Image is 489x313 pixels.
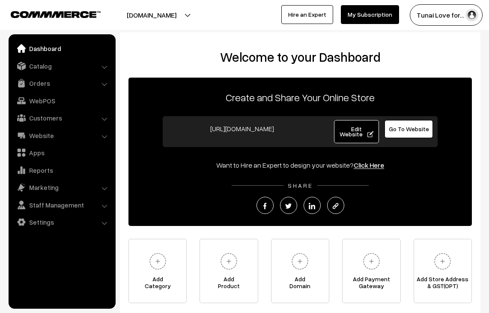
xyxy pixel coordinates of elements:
a: Catalog [11,58,113,74]
a: Apps [11,145,113,160]
span: Add Store Address & GST(OPT) [414,276,471,293]
a: Edit Website [334,120,379,143]
a: Settings [11,214,113,230]
h2: Welcome to your Dashboard [128,49,472,65]
a: Add PaymentGateway [342,239,400,303]
span: Edit Website [340,125,373,138]
img: COMMMERCE [11,11,101,18]
img: user [465,9,478,21]
a: AddCategory [128,239,187,303]
a: Click Here [354,161,384,169]
a: Go To Website [385,120,432,138]
a: AddDomain [271,239,329,303]
img: plus.svg [217,250,241,273]
div: Want to Hire an Expert to design your website? [128,160,472,170]
a: Reports [11,163,113,178]
a: Staff Management [11,197,113,213]
a: AddProduct [200,239,258,303]
img: plus.svg [360,250,383,273]
button: Tunai Love for… [410,4,483,26]
img: plus.svg [431,250,454,273]
a: Website [11,128,113,143]
span: Add Payment Gateway [343,276,400,293]
a: COMMMERCE [11,9,86,19]
span: Add Product [200,276,257,293]
a: My Subscription [341,5,399,24]
a: Customers [11,110,113,126]
a: Hire an Expert [281,5,333,24]
a: WebPOS [11,93,113,108]
a: Dashboard [11,41,113,56]
span: SHARE [283,182,317,189]
p: Create and Share Your Online Store [128,90,472,105]
span: Add Category [129,276,186,293]
span: Go To Website [389,125,429,132]
a: Add Store Address& GST(OPT) [414,239,472,303]
img: plus.svg [288,250,312,273]
a: Marketing [11,180,113,195]
span: Add Domain [271,276,329,293]
button: [DOMAIN_NAME] [97,4,206,26]
img: plus.svg [146,250,170,273]
a: Orders [11,75,113,91]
